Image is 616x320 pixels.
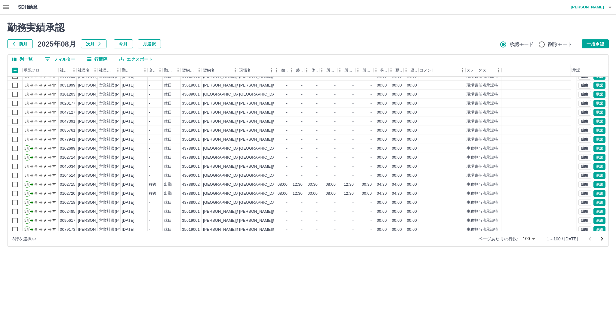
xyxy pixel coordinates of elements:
div: [DATE] [122,137,134,142]
button: 編集 [578,136,591,143]
button: 承認 [593,100,605,107]
div: 00:00 [407,146,417,151]
button: 今月 [114,39,133,48]
button: 編集 [578,145,591,152]
text: Ａ [43,110,47,114]
div: [DATE] [122,110,134,115]
div: 00:00 [407,128,417,133]
div: 00:00 [392,146,402,151]
div: [PERSON_NAME][GEOGRAPHIC_DATA] [203,110,277,115]
div: 00:00 [407,110,417,115]
button: 承認 [593,217,605,224]
div: 0020177 [60,101,75,106]
div: 承認 [572,64,580,77]
div: - [371,83,372,88]
span: 承認モード [510,41,534,48]
div: [GEOGRAPHIC_DATA]立[GEOGRAPHIC_DATA] [239,146,326,151]
div: 休日 [164,119,172,124]
div: - [316,110,318,115]
div: - [334,146,336,151]
button: 承認 [593,208,605,215]
text: 現 [25,119,29,123]
text: 現 [25,83,29,87]
div: - [149,155,150,160]
div: [PERSON_NAME][GEOGRAPHIC_DATA] [203,128,277,133]
div: - [286,83,288,88]
button: フィルター表示 [40,55,80,64]
div: 35619001 [182,110,200,115]
div: 休日 [164,155,172,160]
button: 承認 [593,199,605,206]
div: 勤務日 [121,64,148,77]
button: 承認 [593,82,605,89]
text: 事 [34,83,38,87]
div: 43788001 [182,146,200,151]
div: 勤務 [388,64,403,77]
h2: 勤務実績承認 [7,22,609,33]
div: 営業社員(PT契約) [99,83,131,88]
button: 承認 [593,136,605,143]
div: 00:00 [392,92,402,97]
div: - [334,101,336,106]
div: 00:00 [392,83,402,88]
text: 事 [34,101,38,105]
div: - [371,101,372,106]
button: ソート [132,66,140,75]
div: 休日 [164,137,172,142]
button: 編集 [578,181,591,188]
button: 編集 [578,118,591,125]
button: 編集 [578,109,591,116]
div: - [301,155,303,160]
div: 00:00 [407,137,417,142]
div: - [316,92,318,97]
div: ステータス [465,64,501,77]
div: - [286,137,288,142]
div: [DATE] [122,101,134,106]
button: 編集 [578,226,591,233]
div: 00:00 [392,128,402,133]
div: - [286,119,288,124]
div: 始業 [281,64,288,77]
div: 休日 [164,101,172,106]
div: 拘束 [380,64,387,77]
div: 35619001 [182,83,200,88]
div: - [316,101,318,106]
div: 営業社員(PT契約) [99,119,131,124]
div: 社員区分 [98,64,121,77]
div: 承認 [571,64,602,77]
div: 営業社員(PT契約) [99,128,131,133]
div: - [301,119,303,124]
div: 0085761 [60,128,75,133]
div: - [301,101,303,106]
button: 承認 [593,154,605,161]
text: 営 [52,110,56,114]
div: [PERSON_NAME][GEOGRAPHIC_DATA]西部共同調理場 [239,128,341,133]
text: 事 [34,137,38,142]
div: - [353,92,354,97]
div: - [286,155,288,160]
div: 0047391 [60,119,75,124]
button: 編集 [578,127,591,134]
button: メニュー [91,66,100,75]
div: 00:00 [407,83,417,88]
div: [PERSON_NAME][GEOGRAPHIC_DATA] [203,137,277,142]
button: 承認 [593,172,605,179]
text: 現 [25,92,29,96]
div: [DATE] [122,92,134,97]
div: 00:00 [377,101,387,106]
div: [PERSON_NAME][GEOGRAPHIC_DATA]西部共同調理場 [239,137,341,142]
div: - [334,119,336,124]
div: 00:00 [407,92,417,97]
div: - [149,101,150,106]
div: 終業 [296,64,303,77]
div: 所定休憩 [362,64,372,77]
div: - [316,137,318,142]
div: コメント [420,64,436,77]
div: 休日 [164,110,172,115]
div: - [301,92,303,97]
div: コメント [418,64,465,77]
button: 編集 [578,190,591,197]
div: - [371,128,372,133]
button: 行間隔 [82,55,112,64]
div: 休憩 [311,64,318,77]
